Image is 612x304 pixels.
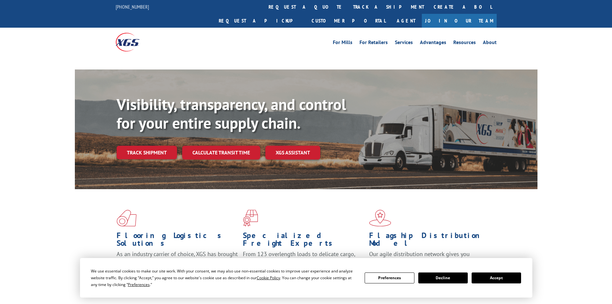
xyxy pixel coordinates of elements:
button: Preferences [365,272,414,283]
a: Track shipment [117,146,177,159]
a: Customer Portal [307,14,390,28]
a: About [483,40,497,47]
h1: Specialized Freight Experts [243,232,364,250]
img: xgs-icon-total-supply-chain-intelligence-red [117,210,137,226]
a: XGS ASSISTANT [265,146,320,160]
span: Cookie Policy [257,275,280,281]
h1: Flagship Distribution Model [369,232,491,250]
a: Services [395,40,413,47]
p: From 123 overlength loads to delicate cargo, our experienced staff knows the best way to move you... [243,250,364,279]
span: Preferences [128,282,150,287]
div: Cookie Consent Prompt [80,258,532,298]
a: [PHONE_NUMBER] [116,4,149,10]
button: Accept [472,272,521,283]
h1: Flooring Logistics Solutions [117,232,238,250]
a: Agent [390,14,422,28]
b: Visibility, transparency, and control for your entire supply chain. [117,94,346,133]
a: For Retailers [359,40,388,47]
a: Advantages [420,40,446,47]
a: Join Our Team [422,14,497,28]
a: Calculate transit time [182,146,260,160]
a: Resources [453,40,476,47]
span: As an industry carrier of choice, XGS has brought innovation and dedication to flooring logistics... [117,250,238,273]
img: xgs-icon-flagship-distribution-model-red [369,210,391,226]
button: Decline [418,272,468,283]
a: For Mills [333,40,352,47]
div: We use essential cookies to make our site work. With your consent, we may also use non-essential ... [91,268,357,288]
img: xgs-icon-focused-on-flooring-red [243,210,258,226]
span: Our agile distribution network gives you nationwide inventory management on demand. [369,250,487,265]
a: Request a pickup [214,14,307,28]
